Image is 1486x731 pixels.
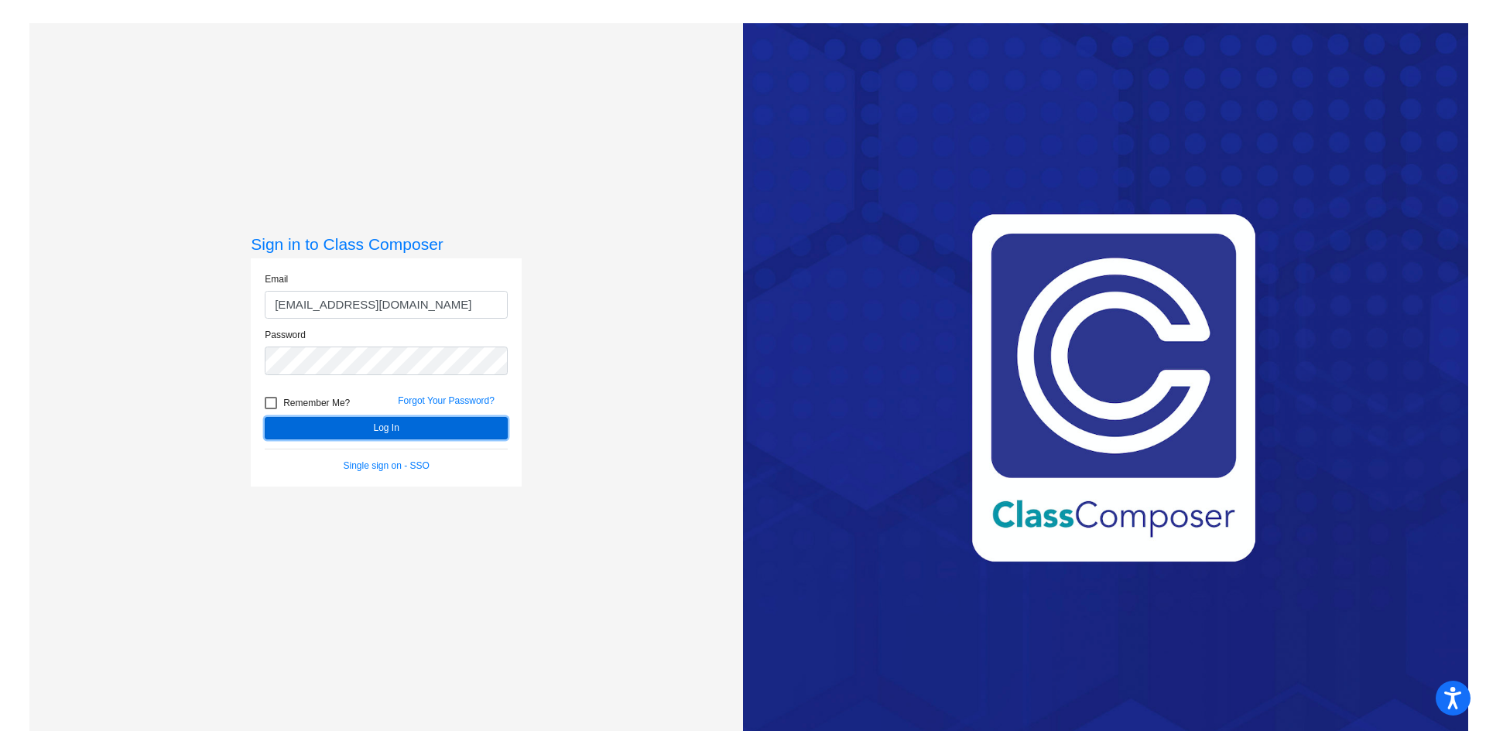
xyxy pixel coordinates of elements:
[265,328,306,342] label: Password
[283,394,350,412] span: Remember Me?
[265,417,508,439] button: Log In
[398,395,495,406] a: Forgot Your Password?
[344,460,430,471] a: Single sign on - SSO
[265,272,288,286] label: Email
[251,234,522,254] h3: Sign in to Class Composer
